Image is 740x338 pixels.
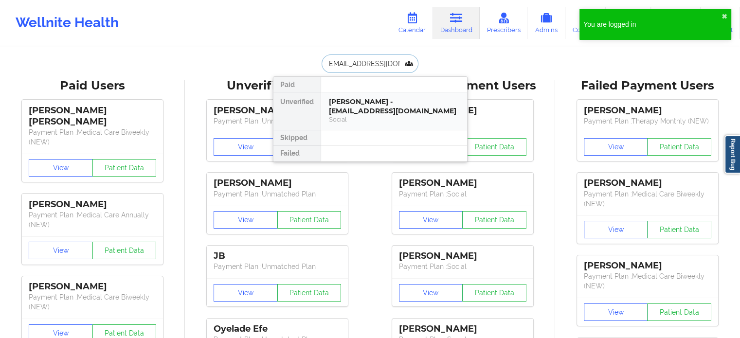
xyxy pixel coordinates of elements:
button: View [29,242,93,259]
a: Dashboard [433,7,480,39]
a: Report Bug [724,135,740,174]
button: Patient Data [92,242,157,259]
button: Patient Data [277,284,342,302]
div: [PERSON_NAME] [PERSON_NAME] [29,105,156,127]
button: Patient Data [647,303,711,321]
button: Patient Data [462,138,526,156]
div: [PERSON_NAME] [214,178,341,189]
div: Unverified [273,92,321,130]
button: View [214,138,278,156]
p: Payment Plan : Medical Care Biweekly (NEW) [584,189,711,209]
div: Skipped [273,130,321,146]
a: Calendar [391,7,433,39]
div: [PERSON_NAME] [399,250,526,262]
div: Oyelade Efe [214,323,341,335]
p: Payment Plan : Medical Care Annually (NEW) [29,210,156,230]
button: Patient Data [647,138,711,156]
div: [PERSON_NAME] [399,323,526,335]
button: View [399,284,463,302]
p: Payment Plan : Unmatched Plan [214,116,341,126]
button: View [29,159,93,177]
button: View [584,303,648,321]
p: Payment Plan : Social [399,189,526,199]
div: Failed [273,146,321,161]
p: Payment Plan : Unmatched Plan [214,189,341,199]
p: Payment Plan : Social [399,262,526,271]
div: You are logged in [583,19,722,29]
div: [PERSON_NAME] [584,178,711,189]
a: Prescribers [480,7,528,39]
div: Paid [273,77,321,92]
div: [PERSON_NAME] - [EMAIL_ADDRESS][DOMAIN_NAME] [329,97,459,115]
p: Payment Plan : Medical Care Biweekly (NEW) [29,292,156,312]
div: [PERSON_NAME] [214,105,341,116]
p: Payment Plan : Medical Care Biweekly (NEW) [29,127,156,147]
button: Patient Data [462,211,526,229]
div: Social [329,115,459,124]
p: Payment Plan : Unmatched Plan [214,262,341,271]
div: Failed Payment Users [562,78,733,93]
a: Admins [527,7,565,39]
div: [PERSON_NAME] [29,199,156,210]
a: Coaches [565,7,606,39]
button: Patient Data [462,284,526,302]
button: Patient Data [647,221,711,238]
p: Payment Plan : Medical Care Biweekly (NEW) [584,271,711,291]
div: [PERSON_NAME] [584,105,711,116]
div: Unverified Users [192,78,363,93]
div: [PERSON_NAME] [29,281,156,292]
button: View [584,138,648,156]
button: View [214,284,278,302]
button: View [399,211,463,229]
button: Patient Data [277,211,342,229]
div: [PERSON_NAME] [584,260,711,271]
button: Patient Data [92,159,157,177]
p: Payment Plan : Therapy Monthly (NEW) [584,116,711,126]
div: [PERSON_NAME] [399,178,526,189]
div: Paid Users [7,78,178,93]
div: JB [214,250,341,262]
button: View [214,211,278,229]
button: View [584,221,648,238]
button: close [722,13,727,20]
